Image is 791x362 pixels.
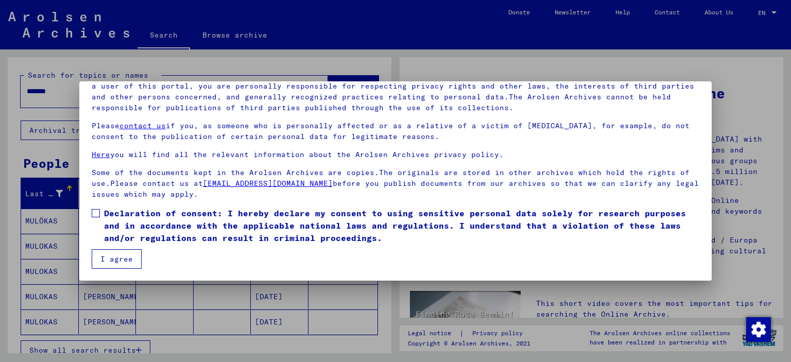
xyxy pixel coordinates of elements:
p: Please note that this portal on victims of Nazi [MEDICAL_DATA] contains sensitive data on identif... [92,70,700,113]
a: Here [92,150,110,159]
p: Some of the documents kept in the Arolsen Archives are copies.The originals are stored in other a... [92,167,700,200]
span: Declaration of consent: I hereby declare my consent to using sensitive personal data solely for r... [104,207,700,244]
p: you will find all the relevant information about the Arolsen Archives privacy policy. [92,149,700,160]
a: [EMAIL_ADDRESS][DOMAIN_NAME] [203,179,333,188]
p: Please if you, as someone who is personally affected or as a relative of a victim of [MEDICAL_DAT... [92,120,700,142]
img: Change consent [746,317,771,342]
button: I agree [92,249,142,269]
a: contact us [119,121,166,130]
div: Change consent [746,317,770,341]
